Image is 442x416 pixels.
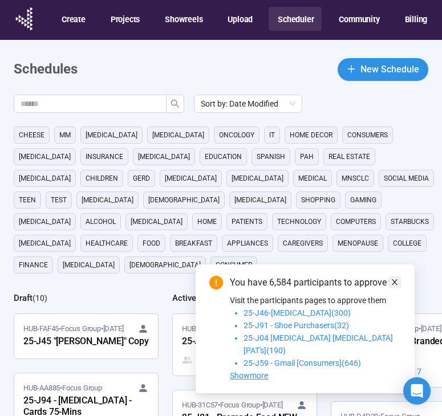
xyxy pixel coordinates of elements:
[23,335,149,349] div: 25-J45 "[PERSON_NAME]" Copy
[133,173,150,184] span: GERD
[86,173,118,184] span: children
[384,173,429,184] span: social media
[182,354,226,366] div: 17
[86,238,128,249] span: healthcare
[219,129,254,141] span: oncology
[391,216,429,227] span: starbucks
[298,173,327,184] span: medical
[182,399,282,411] span: HUB-31C57 • Focus Group •
[216,259,252,271] span: consumer
[173,314,317,376] a: HUB-195E2•Focus Group•[DATE]25-J82 - Rad Oncs17 / 13620
[23,323,123,335] span: HUB-FAF45 • Focus Group •
[269,129,275,141] span: it
[338,238,378,249] span: menopause
[338,58,428,81] button: plusNew Schedule
[156,7,210,31] button: Showreels
[232,216,262,227] span: Patients
[59,129,71,141] span: MM
[360,62,419,76] span: New Schedule
[86,216,116,227] span: alcohol
[347,129,388,141] span: consumers
[19,238,71,249] span: [MEDICAL_DATA]
[244,308,351,317] span: 25-J46-[MEDICAL_DATA](300)
[51,194,67,206] span: Test
[19,216,71,227] span: [MEDICAL_DATA]
[102,7,148,31] button: Projects
[152,129,204,141] span: [MEDICAL_DATA]
[19,259,48,271] span: finance
[230,371,268,380] span: Showmore
[182,335,307,349] div: 25-J82 - Rad Oncs
[244,358,361,368] span: 25-J59 - Gmail [Consumers](646)
[209,276,223,289] span: exclamation-circle
[86,151,123,162] span: Insurance
[391,278,399,286] span: close
[175,238,212,249] span: breakfast
[19,194,36,206] span: Teen
[277,216,321,227] span: technology
[19,129,44,141] span: cheese
[230,294,401,307] p: Visit the participants pages to approve them
[230,276,401,289] div: You have 6,584 participants to approve
[283,238,323,249] span: caregivers
[82,194,133,206] span: [MEDICAL_DATA]
[393,238,421,249] span: college
[182,323,282,335] span: HUB-195E2 • Focus Group •
[23,382,102,394] span: HUB-AA885 • Focus Group
[244,333,393,355] span: 25-J04 [MEDICAL_DATA] [MEDICAL_DATA] [PAT's](190)
[33,293,47,303] span: ( 10 )
[262,401,283,409] time: [DATE]
[129,259,201,271] span: [DEMOGRAPHIC_DATA]
[232,173,283,184] span: [MEDICAL_DATA]
[244,321,349,330] span: 25-J91 - Shoe Purchasers(32)
[148,194,220,206] span: [DEMOGRAPHIC_DATA]
[14,314,158,358] a: HUB-FAF45•Focus Group•[DATE]25-J45 "[PERSON_NAME]" Copy
[138,151,190,162] span: [MEDICAL_DATA]
[218,7,261,31] button: Upload
[234,194,286,206] span: [MEDICAL_DATA]
[227,238,268,249] span: appliances
[396,7,436,31] button: Billing
[165,173,217,184] span: [MEDICAL_DATA]
[103,324,124,333] time: [DATE]
[300,151,314,162] span: PAH
[205,151,242,162] span: education
[14,59,78,80] h1: Schedules
[63,259,115,271] span: [MEDICAL_DATA]
[14,293,33,303] h2: Draft
[171,99,180,108] span: search
[301,194,335,206] span: shopping
[330,7,387,31] button: Community
[19,173,71,184] span: [MEDICAL_DATA]
[347,64,356,74] span: plus
[403,377,431,405] div: Open Intercom Messenger
[336,216,376,227] span: computers
[350,194,376,206] span: gaming
[329,151,370,162] span: real estate
[197,216,217,227] span: home
[269,7,322,31] button: Scheduler
[290,129,332,141] span: home decor
[201,95,295,112] span: Sort by: Date Modified
[143,238,160,249] span: Food
[421,324,441,333] time: [DATE]
[166,95,184,113] button: search
[172,293,196,303] h2: Active
[52,7,94,31] button: Create
[86,129,137,141] span: [MEDICAL_DATA]
[19,151,71,162] span: [MEDICAL_DATA]
[131,216,183,227] span: [MEDICAL_DATA]
[257,151,285,162] span: Spanish
[342,173,369,184] span: mnsclc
